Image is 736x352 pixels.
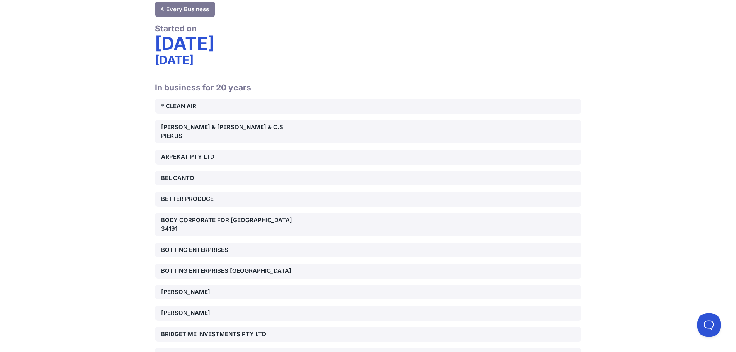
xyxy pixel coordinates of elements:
[161,123,297,140] div: [PERSON_NAME] & [PERSON_NAME] & C.S PIEKUS
[161,309,297,318] div: [PERSON_NAME]
[155,327,581,342] a: BRIDGETIME INVESTMENTS PTY LTD
[155,171,581,186] a: BEL CANTO
[155,120,581,143] a: [PERSON_NAME] & [PERSON_NAME] & C.S PIEKUS
[161,216,297,233] div: BODY CORPORATE FOR [GEOGRAPHIC_DATA] 34191
[155,243,581,258] a: BOTTING ENTERPRISES
[155,213,581,236] a: BODY CORPORATE FOR [GEOGRAPHIC_DATA] 34191
[155,192,581,207] a: BETTER PRODUCE
[155,285,581,300] a: [PERSON_NAME]
[155,53,581,67] div: [DATE]
[155,73,581,93] h2: In business for 20 years
[155,34,581,53] div: [DATE]
[155,23,581,34] div: Started on
[155,306,581,321] a: [PERSON_NAME]
[161,267,297,275] div: BOTTING ENTERPRISES [GEOGRAPHIC_DATA]
[161,288,297,297] div: [PERSON_NAME]
[697,313,721,337] iframe: Toggle Customer Support
[155,264,581,279] a: BOTTING ENTERPRISES [GEOGRAPHIC_DATA]
[161,246,297,255] div: BOTTING ENTERPRISES
[161,174,297,183] div: BEL CANTO
[155,2,215,17] a: Every Business
[161,195,297,204] div: BETTER PRODUCE
[161,102,297,111] div: * CLEAN AIR
[161,153,297,162] div: ARPEKAT PTY LTD
[155,150,581,165] a: ARPEKAT PTY LTD
[155,99,581,114] a: * CLEAN AIR
[161,330,297,339] div: BRIDGETIME INVESTMENTS PTY LTD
